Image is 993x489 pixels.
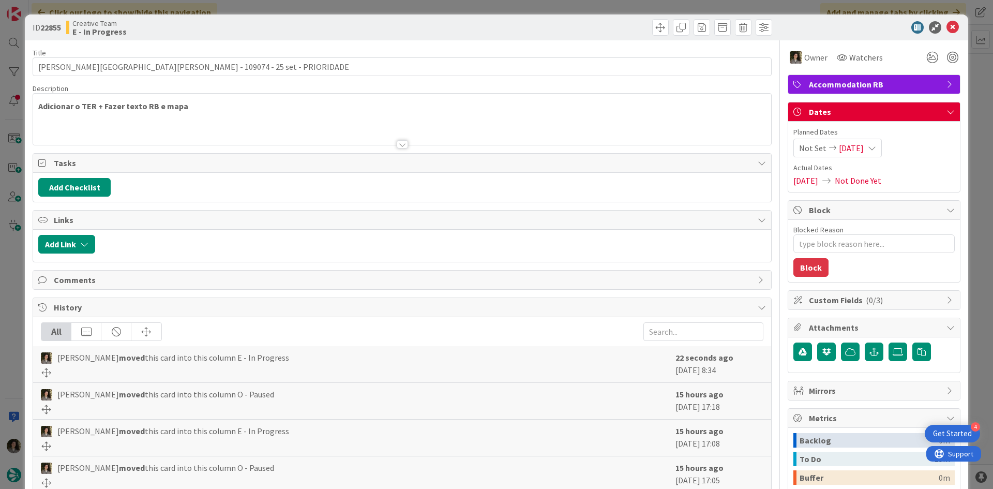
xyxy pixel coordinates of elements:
span: History [54,301,753,314]
span: Attachments [809,321,941,334]
span: Block [809,204,941,216]
strong: Adicionar o TER + Fazer texto RB e mapa [38,101,188,111]
input: type card name here... [33,57,772,76]
div: [DATE] 8:34 [675,351,763,377]
span: [PERSON_NAME] this card into this column E - In Progress [57,351,289,364]
span: Accommodation RB [809,78,941,91]
span: Support [22,2,47,14]
span: Actual Dates [793,162,955,173]
span: Mirrors [809,384,941,397]
span: Creative Team [72,19,127,27]
span: [PERSON_NAME] this card into this column E - In Progress [57,425,289,437]
div: [DATE] 17:18 [675,388,763,414]
img: MS [41,389,52,401]
span: Watchers [849,51,883,64]
img: MS [41,352,52,364]
span: Not Set [799,142,826,154]
b: E - In Progress [72,27,127,36]
input: Search... [643,322,763,341]
span: Description [33,84,68,93]
span: Not Done Yet [835,174,881,187]
div: Open Get Started checklist, remaining modules: 4 [925,425,980,442]
span: [DATE] [793,174,818,187]
img: MS [41,463,52,474]
div: All [41,323,71,340]
span: Custom Fields [809,294,941,306]
b: moved [119,463,145,473]
b: 15 hours ago [675,463,724,473]
label: Title [33,48,46,57]
b: 22 seconds ago [675,352,733,363]
b: moved [119,352,145,363]
div: To Do [800,452,935,466]
span: Metrics [809,412,941,424]
button: Add Checklist [38,178,111,197]
span: Tasks [54,157,753,169]
div: 0m [939,470,950,485]
img: MS [790,51,802,64]
div: Buffer [800,470,939,485]
b: 22855 [40,22,61,33]
button: Block [793,258,829,277]
span: [PERSON_NAME] this card into this column O - Paused [57,462,274,474]
span: ID [33,21,61,34]
div: [DATE] 17:05 [675,462,763,487]
div: Get Started [933,428,972,439]
div: Backlog [800,433,939,448]
b: moved [119,389,145,399]
b: moved [119,426,145,436]
img: MS [41,426,52,437]
div: [DATE] 17:08 [675,425,763,451]
b: 15 hours ago [675,426,724,436]
b: 15 hours ago [675,389,724,399]
span: Planned Dates [793,127,955,138]
span: Comments [54,274,753,286]
span: Dates [809,106,941,118]
span: ( 0/3 ) [866,295,883,305]
span: Owner [804,51,827,64]
button: Add Link [38,235,95,254]
span: Links [54,214,753,226]
span: [PERSON_NAME] this card into this column O - Paused [57,388,274,401]
div: 4 [971,422,980,432]
span: [DATE] [839,142,864,154]
label: Blocked Reason [793,225,844,234]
